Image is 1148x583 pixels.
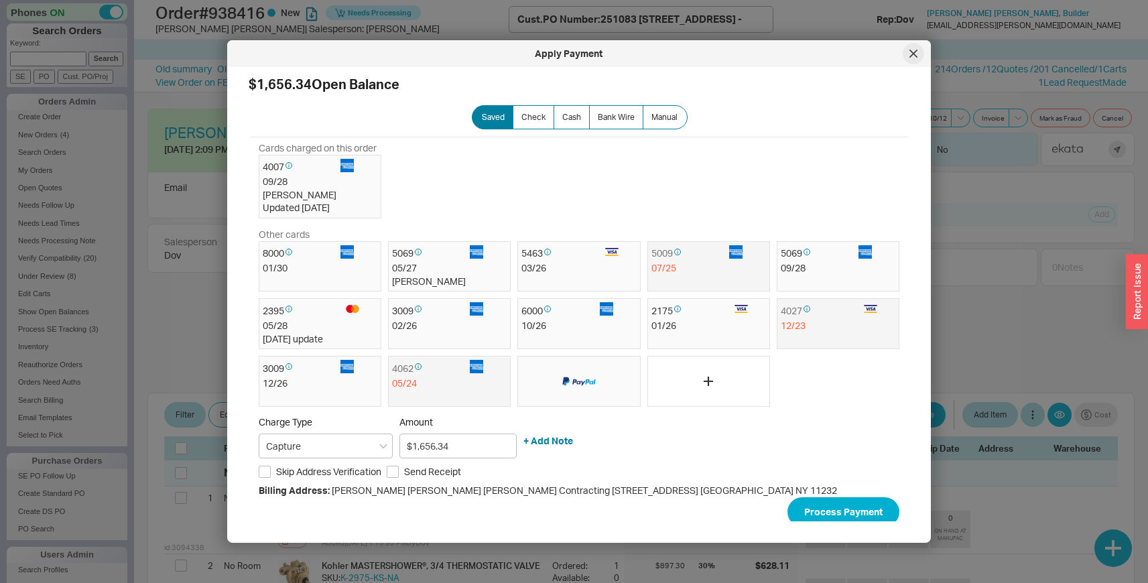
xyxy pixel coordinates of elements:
div: 09 / 28 [263,175,377,188]
div: 4027 [781,302,857,319]
span: Amount [399,416,517,428]
span: Check [521,112,546,123]
div: 01 / 30 [263,261,377,275]
span: Send Receipt [404,465,461,478]
input: Send Receipt [387,466,399,478]
span: Cash [562,112,581,123]
span: Charge Type [259,416,312,428]
div: 3009 [263,360,339,377]
div: 5069 [781,245,857,262]
div: 12 / 23 [781,319,895,332]
input: Amount [399,434,517,458]
span: Process Payment [804,504,883,520]
div: 12 / 26 [263,377,377,390]
span: Saved [482,112,505,123]
button: Process Payment [787,497,899,527]
div: 8000 [263,245,339,262]
div: 05 / 24 [392,377,507,390]
div: [PERSON_NAME] [PERSON_NAME] [PERSON_NAME] Contracting [STREET_ADDRESS] [GEOGRAPHIC_DATA] NY 11232 [259,484,899,497]
span: Manual [651,112,678,123]
div: 07 / 25 [651,261,766,275]
span: Billing Address: [259,484,330,496]
svg: open menu [379,444,387,449]
div: 05 / 27 [392,261,507,275]
div: [PERSON_NAME] Updated [DATE] [263,188,339,214]
input: Select... [259,434,393,458]
div: Other cards [259,228,899,241]
div: [DATE] update [263,332,339,346]
div: 03 / 26 [521,261,636,275]
input: Skip Address Verification [259,466,271,478]
div: Cards charged on this order [259,141,899,155]
div: 3009 [392,302,468,319]
div: 5069 [392,245,468,262]
div: 4007 [263,159,339,176]
span: Skip Address Verification [276,465,381,478]
div: 05 / 28 [263,319,377,332]
div: [PERSON_NAME] [392,275,468,288]
div: 6000 [521,302,598,319]
div: 02 / 26 [392,319,507,332]
div: 10 / 26 [521,319,636,332]
div: 2395 [263,302,339,319]
div: 5009 [651,245,728,262]
h2: $1,656.34 Open Balance [249,78,909,91]
div: 09 / 28 [781,261,895,275]
div: 4062 [392,360,468,377]
button: + Add Note [523,434,573,448]
div: 01 / 26 [651,319,766,332]
span: Bank Wire [598,112,635,123]
div: 2175 [651,302,728,319]
div: 5463 [521,245,598,262]
div: Apply Payment [234,47,903,60]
